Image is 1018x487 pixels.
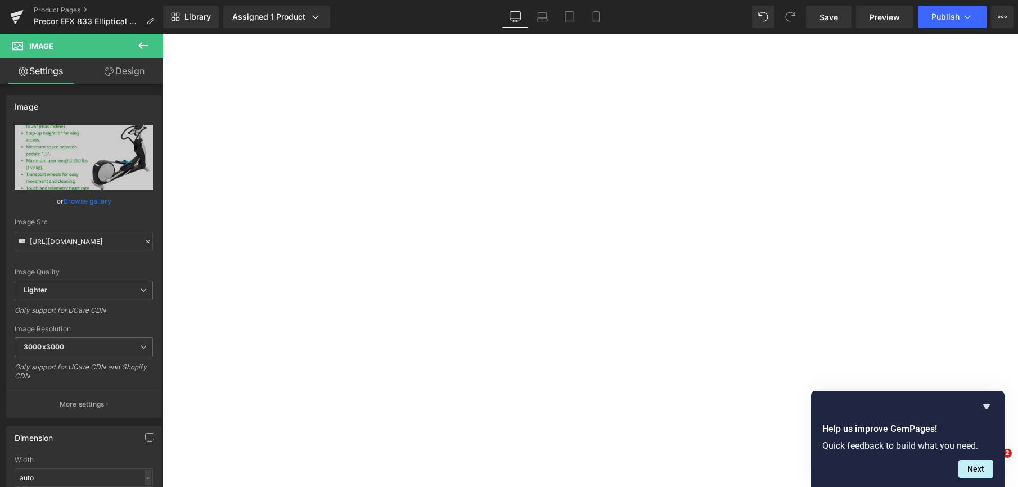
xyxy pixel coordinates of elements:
p: Quick feedback to build what you need. [822,440,993,451]
a: Design [84,58,165,84]
b: 3000x3000 [24,342,64,351]
input: auto [15,468,153,487]
b: Lighter [24,286,47,294]
div: Help us improve GemPages! [822,400,993,478]
div: Only support for UCare CDN and Shopify CDN [15,363,153,388]
div: Image Src [15,218,153,226]
button: More [991,6,1014,28]
span: 2 [1003,449,1012,458]
h2: Help us improve GemPages! [822,422,993,436]
a: Browse gallery [64,191,111,211]
a: Mobile [583,6,610,28]
span: Save [819,11,838,23]
span: Publish [931,12,960,21]
div: - [145,470,151,485]
div: Dimension [15,427,53,443]
a: Laptop [529,6,556,28]
a: New Library [163,6,219,28]
input: Link [15,232,153,251]
div: Width [15,456,153,464]
div: Image [15,96,38,111]
button: Undo [752,6,774,28]
p: More settings [60,399,105,409]
a: Product Pages [34,6,163,15]
span: Preview [870,11,900,23]
div: or [15,195,153,207]
button: Redo [779,6,801,28]
a: Tablet [556,6,583,28]
div: Only support for UCare CDN [15,306,153,322]
span: Library [184,12,211,22]
a: Preview [856,6,913,28]
span: Image [29,42,53,51]
button: Next question [958,460,993,478]
span: Precor EFX 833 Elliptical w/Converging Crossramp + p30 Console [34,17,142,26]
button: Publish [918,6,987,28]
div: Image Resolution [15,325,153,333]
div: Image Quality [15,268,153,276]
button: More settings [7,391,161,417]
button: Hide survey [980,400,993,413]
a: Desktop [502,6,529,28]
div: Assigned 1 Product [232,11,321,22]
